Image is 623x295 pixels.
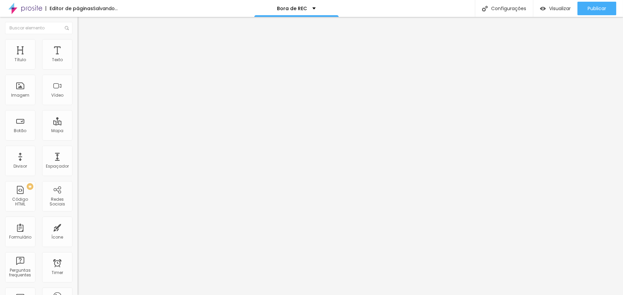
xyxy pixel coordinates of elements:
[7,197,33,207] div: Código HTML
[65,26,69,30] img: Icone
[588,6,606,11] span: Publicar
[5,22,73,34] input: Buscar elemento
[46,6,93,11] div: Editor de páginas
[46,164,69,169] div: Espaçador
[44,197,70,207] div: Redes Sociais
[51,93,63,98] div: Vídeo
[9,235,31,240] div: Formulário
[533,2,577,15] button: Visualizar
[14,128,27,133] div: Botão
[11,93,29,98] div: Imagem
[15,57,26,62] div: Título
[78,17,623,295] iframe: Editor
[577,2,616,15] button: Publicar
[7,268,33,278] div: Perguntas frequentes
[277,6,307,11] p: Bora de REC
[93,6,118,11] div: Salvando...
[13,164,27,169] div: Divisor
[52,57,63,62] div: Texto
[549,6,571,11] span: Visualizar
[52,270,63,275] div: Timer
[52,235,63,240] div: Ícone
[482,6,488,11] img: Icone
[51,128,63,133] div: Mapa
[540,6,546,11] img: view-1.svg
